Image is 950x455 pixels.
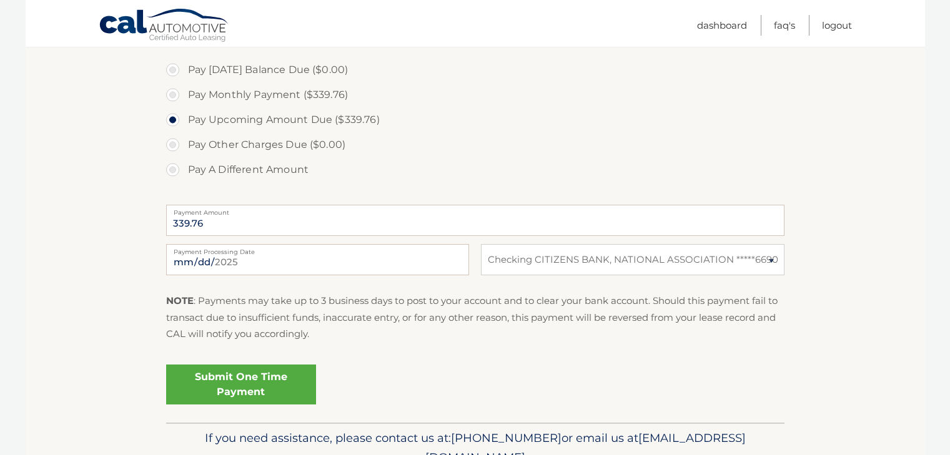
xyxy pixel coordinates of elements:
[451,431,562,445] span: [PHONE_NUMBER]
[166,295,194,306] strong: NOTE
[166,57,784,82] label: Pay [DATE] Balance Due ($0.00)
[166,293,784,342] p: : Payments may take up to 3 business days to post to your account and to clear your bank account....
[99,8,230,44] a: Cal Automotive
[166,205,784,236] input: Payment Amount
[166,157,784,182] label: Pay A Different Amount
[166,107,784,132] label: Pay Upcoming Amount Due ($339.76)
[697,15,747,36] a: Dashboard
[166,244,469,275] input: Payment Date
[774,15,795,36] a: FAQ's
[166,364,316,404] a: Submit One Time Payment
[166,205,784,215] label: Payment Amount
[822,15,852,36] a: Logout
[166,82,784,107] label: Pay Monthly Payment ($339.76)
[166,132,784,157] label: Pay Other Charges Due ($0.00)
[166,244,469,254] label: Payment Processing Date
